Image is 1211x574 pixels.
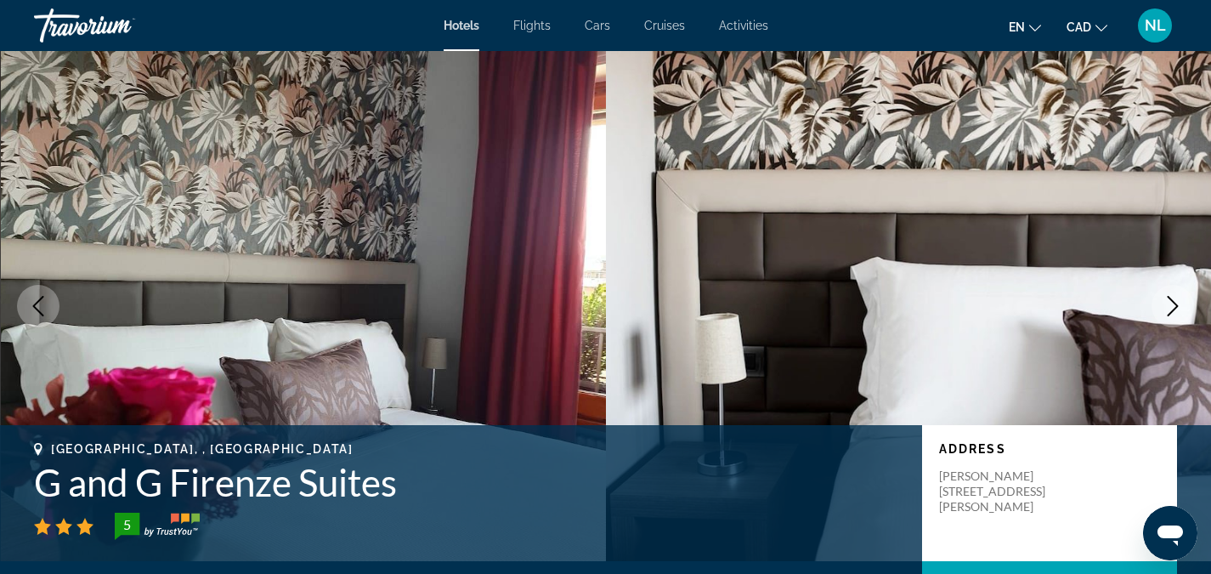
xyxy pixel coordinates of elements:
[939,442,1160,456] p: Address
[1009,14,1041,39] button: Change language
[939,469,1075,514] p: [PERSON_NAME][STREET_ADDRESS][PERSON_NAME]
[51,442,354,456] span: [GEOGRAPHIC_DATA], , [GEOGRAPHIC_DATA]
[444,19,479,32] a: Hotels
[644,19,685,32] a: Cruises
[1009,20,1025,34] span: en
[513,19,551,32] a: Flights
[585,19,610,32] a: Cars
[17,285,59,327] button: Previous image
[1067,20,1091,34] span: CAD
[1133,8,1177,43] button: User Menu
[1152,285,1194,327] button: Next image
[34,460,905,504] h1: G and G Firenze Suites
[1145,17,1166,34] span: NL
[110,514,144,535] div: 5
[115,513,200,540] img: TrustYou guest rating badge
[1143,506,1197,560] iframe: Button to launch messaging window
[1067,14,1107,39] button: Change currency
[34,3,204,48] a: Travorium
[719,19,768,32] a: Activities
